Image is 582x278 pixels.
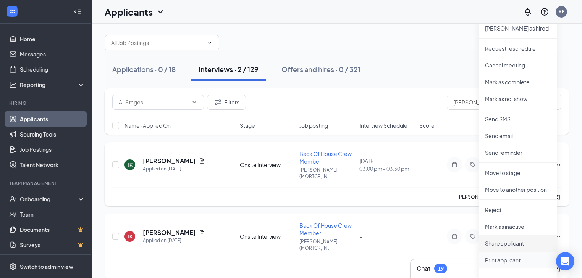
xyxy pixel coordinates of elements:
div: Onsite Interview [240,161,295,169]
svg: ChevronDown [207,40,213,46]
a: Team [20,207,85,222]
div: Team Management [9,180,84,186]
span: - [359,233,362,240]
div: Onboarding [20,195,79,203]
span: Stage [240,122,255,129]
p: [PERSON_NAME] (MORTCR, IN ... [299,238,355,251]
svg: ChevronDown [156,7,165,16]
span: Score [419,122,435,129]
div: Offers and hires · 0 / 321 [281,64,361,74]
input: All Job Postings [111,39,204,47]
a: Scheduling [20,62,85,77]
svg: WorkstreamLogo [8,8,16,15]
svg: Document [199,158,205,164]
svg: ChevronDown [191,99,197,105]
span: Interview Schedule [359,122,407,129]
div: Onsite Interview [240,233,295,240]
div: KF [559,8,564,15]
svg: QuestionInfo [540,7,549,16]
svg: Note [450,233,459,239]
a: Sourcing Tools [20,127,85,142]
a: Applicants [20,111,85,127]
svg: Filter [213,98,223,107]
button: Filter Filters [207,95,246,110]
svg: UserCheck [9,195,17,203]
a: Talent Network [20,157,85,172]
svg: Notifications [523,7,532,16]
div: JK [128,233,133,240]
div: JK [128,162,133,168]
svg: Tag [468,233,477,239]
svg: Document [199,230,205,236]
div: Applications · 0 / 18 [112,64,176,74]
a: DocumentsCrown [20,222,85,237]
h1: Applicants [105,5,153,18]
span: Back Of House Crew Member [299,150,352,165]
p: [PERSON_NAME] has applied more than . [458,194,561,200]
svg: Settings [9,263,17,270]
div: Applied on [DATE] [143,237,205,244]
div: Hiring [9,100,84,106]
svg: Ellipses [552,160,561,169]
svg: Ellipses [552,232,561,241]
span: Back Of House Crew Member [299,222,352,236]
span: Job posting [299,122,328,129]
div: Interviews · 2 / 129 [199,64,259,74]
a: Job Postings [20,142,85,157]
div: [DATE] [359,157,415,172]
div: Open Intercom Messenger [556,252,574,270]
div: Reporting [20,81,86,88]
a: Home [20,31,85,47]
p: [PERSON_NAME] (MORTCR, IN ... [299,167,355,180]
div: Switch to admin view [20,263,73,270]
h5: [PERSON_NAME] [143,228,196,237]
a: SurveysCrown [20,237,85,252]
svg: Note [450,162,459,168]
a: Messages [20,47,85,62]
svg: Analysis [9,81,17,88]
div: Applied on [DATE] [143,165,205,173]
h5: [PERSON_NAME] [143,157,196,165]
svg: Collapse [74,8,81,16]
p: Move to stage [485,169,551,177]
div: 19 [438,265,444,272]
span: 03:00 pm - 03:30 pm [359,165,415,172]
input: Search in interviews [447,95,561,110]
input: All Stages [119,98,188,106]
svg: Tag [468,162,477,168]
span: Name · Applied On [124,122,171,129]
h3: Chat [417,264,430,273]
